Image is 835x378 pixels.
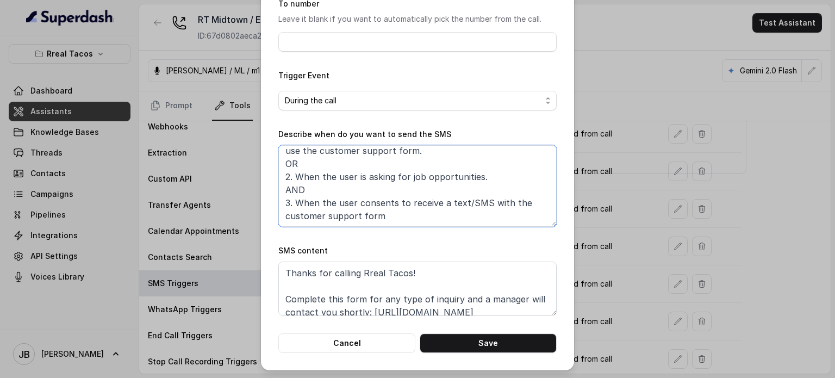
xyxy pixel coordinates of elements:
span: During the call [285,94,541,107]
p: Leave it blank if you want to automatically pick the number from the call. [278,13,557,26]
textarea: Thanks for calling Rreal Tacos! Complete this form for any type of inquiry and a manager will con... [278,262,557,316]
button: During the call [278,91,557,110]
label: Describe when do you want to send the SMS [278,129,451,139]
label: SMS content [278,246,328,255]
label: Trigger Event [278,71,329,80]
button: Cancel [278,333,415,353]
textarea: When ALL of the following conditions are satisfied: 1. When the user has enquiries or issues that... [278,145,557,227]
button: Save [420,333,557,353]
